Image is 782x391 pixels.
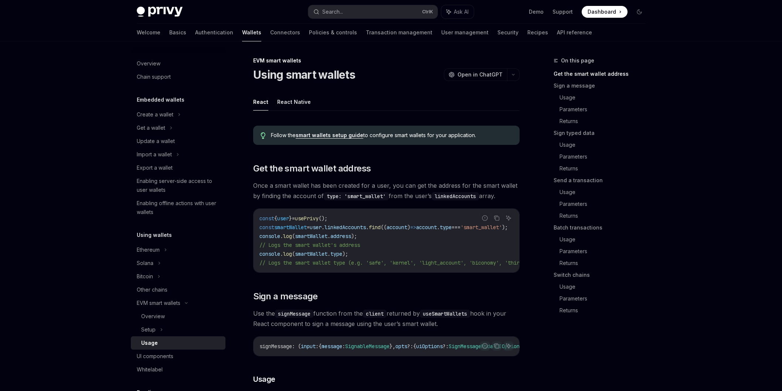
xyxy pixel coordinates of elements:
[480,341,490,351] button: Report incorrect code
[342,343,345,350] span: :
[137,7,183,17] img: dark logo
[560,163,651,174] a: Returns
[270,24,300,41] a: Connectors
[554,80,651,92] a: Sign a message
[292,251,295,257] span: (
[560,281,651,293] a: Usage
[582,6,628,18] a: Dashboard
[560,293,651,305] a: Parameters
[261,132,266,139] svg: Tip
[560,234,651,245] a: Usage
[557,24,592,41] a: API reference
[137,352,173,361] div: UI components
[253,93,268,110] button: React
[319,343,322,350] span: {
[410,224,416,231] span: =>
[131,310,225,323] a: Overview
[444,68,507,81] button: Open in ChatGPT
[492,341,501,351] button: Copy the contents from the code block
[441,24,489,41] a: User management
[437,224,440,231] span: .
[552,8,573,16] a: Support
[141,325,156,334] div: Setup
[131,350,225,363] a: UI components
[292,343,301,350] span: : (
[131,135,225,148] a: Update a wallet
[560,198,651,210] a: Parameters
[253,374,275,384] span: Usage
[560,151,651,163] a: Parameters
[502,224,508,231] span: );
[259,215,274,222] span: const
[137,72,171,81] div: Chain support
[295,251,327,257] span: smartWallet
[274,215,277,222] span: {
[420,310,470,318] code: useSmartWallets
[169,24,186,41] a: Basics
[259,251,280,257] span: console
[280,251,283,257] span: .
[342,251,348,257] span: );
[137,95,184,104] h5: Embedded wallets
[253,68,355,81] h1: Using smart wallets
[351,233,357,239] span: );
[345,343,390,350] span: SignableMessage
[529,8,544,16] a: Demo
[327,233,330,239] span: .
[141,339,158,347] div: Usage
[330,251,342,257] span: type
[504,213,513,223] button: Ask AI
[289,215,292,222] span: }
[131,336,225,350] a: Usage
[259,233,280,239] span: console
[316,343,319,350] span: :
[309,24,357,41] a: Policies & controls
[560,92,651,103] a: Usage
[319,215,327,222] span: ();
[310,224,322,231] span: user
[259,259,611,266] span: // Logs the smart wallet type (e.g. 'safe', 'kernel', 'light_account', 'biconomy', 'thirdweb', 'c...
[390,343,395,350] span: },
[560,305,651,316] a: Returns
[292,215,295,222] span: =
[131,57,225,70] a: Overview
[259,343,292,350] span: signMessage
[137,285,167,294] div: Other chains
[387,224,407,231] span: account
[497,24,518,41] a: Security
[504,341,513,351] button: Ask AI
[441,5,474,18] button: Ask AI
[137,24,160,41] a: Welcome
[283,233,292,239] span: log
[137,150,172,159] div: Import a wallet
[259,242,360,248] span: // Logs the smart wallet's address
[407,224,410,231] span: )
[492,213,501,223] button: Copy the contents from the code block
[460,224,502,231] span: 'smart_wallet'
[253,308,520,329] span: Use the function from the returned by hook in your React component to sign a message using the us...
[283,251,292,257] span: log
[395,343,407,350] span: opts
[561,56,594,65] span: On this page
[296,132,363,139] a: smart wallets setup guide
[137,231,172,239] h5: Using wallets
[274,224,307,231] span: smartWallet
[422,9,433,15] span: Ctrl K
[141,312,165,321] div: Overview
[137,245,160,254] div: Ethereum
[554,68,651,80] a: Get the smart wallet address
[137,299,180,307] div: EVM smart wallets
[449,343,523,350] span: SignMessageModalUIOptions
[137,177,221,194] div: Enabling server-side access to user wallets
[560,186,651,198] a: Usage
[330,233,351,239] span: address
[633,6,645,18] button: Toggle dark mode
[277,93,311,110] button: React Native
[458,71,503,78] span: Open in ChatGPT
[369,224,381,231] span: find
[137,365,163,374] div: Whitelabel
[137,59,160,68] div: Overview
[443,343,449,350] span: ?:
[295,215,319,222] span: usePrivy
[307,224,310,231] span: =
